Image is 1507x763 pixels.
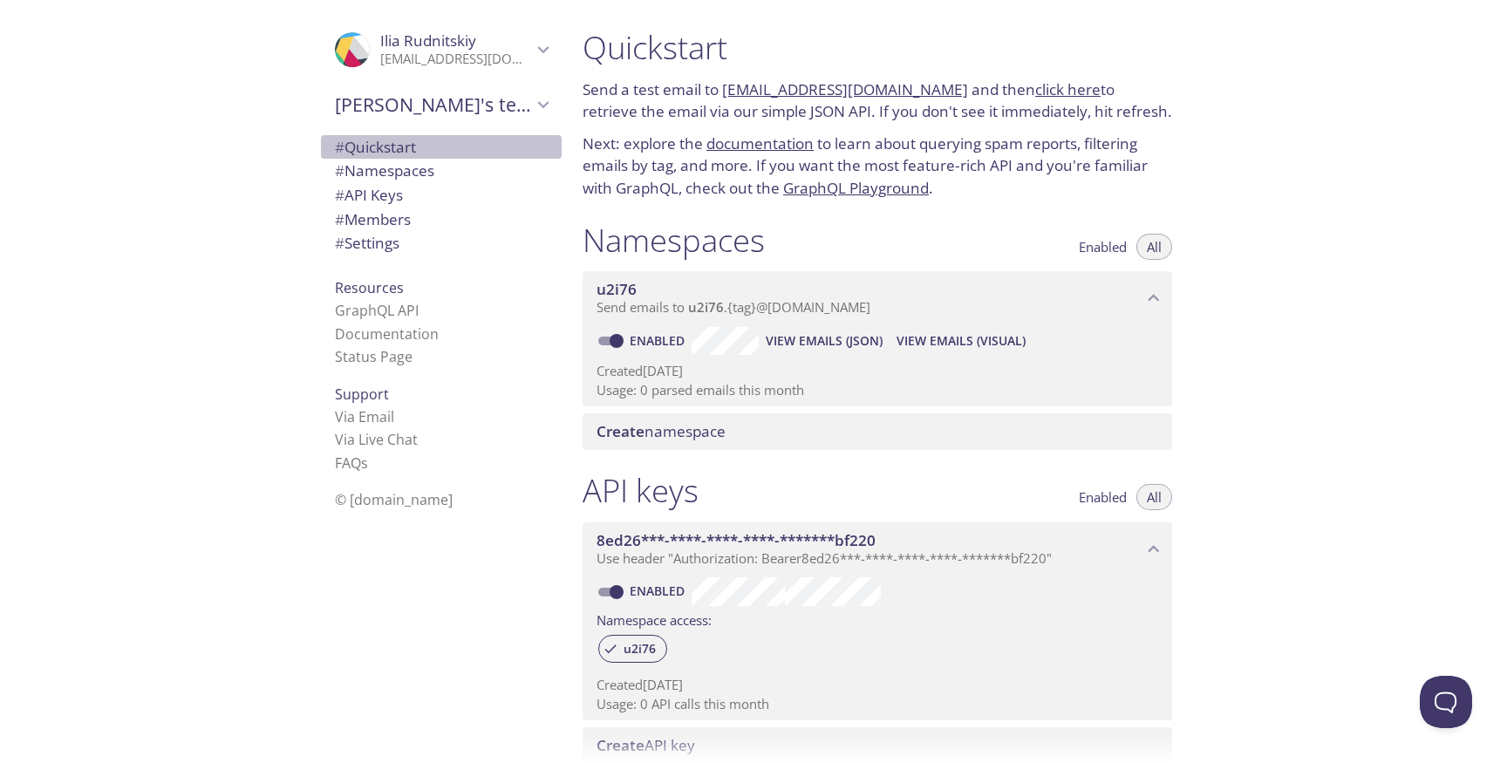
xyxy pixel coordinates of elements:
a: Status Page [335,347,413,366]
span: # [335,160,344,181]
span: Resources [335,278,404,297]
a: Via Email [335,407,394,426]
div: Create namespace [583,413,1172,450]
span: Support [335,385,389,404]
a: documentation [706,133,814,153]
span: Create [597,421,644,441]
div: Ilia Rudnitskiy [321,21,562,78]
span: API Keys [335,185,403,205]
div: Ilia's team [321,82,562,127]
span: s [361,453,368,473]
h1: Namespaces [583,221,765,260]
p: Created [DATE] [597,362,1158,380]
a: Via Live Chat [335,430,418,449]
h1: Quickstart [583,28,1172,67]
p: [EMAIL_ADDRESS][DOMAIN_NAME] [380,51,532,68]
p: Created [DATE] [597,676,1158,694]
span: Members [335,209,411,229]
p: Usage: 0 API calls this month [597,695,1158,713]
p: Usage: 0 parsed emails this month [597,381,1158,399]
div: Members [321,208,562,232]
div: Quickstart [321,135,562,160]
div: u2i76 [598,635,667,663]
button: Enabled [1068,484,1137,510]
a: Documentation [335,324,439,344]
span: [PERSON_NAME]'s team [335,92,532,117]
span: # [335,137,344,157]
span: namespace [597,421,726,441]
span: # [335,233,344,253]
a: Enabled [627,582,692,599]
p: Send a test email to and then to retrieve the email via our simple JSON API. If you don't see it ... [583,78,1172,123]
span: View Emails (JSON) [766,330,883,351]
span: View Emails (Visual) [897,330,1026,351]
div: u2i76 namespace [583,271,1172,325]
button: Enabled [1068,234,1137,260]
a: click here [1035,79,1101,99]
span: u2i76 [688,298,724,316]
span: u2i76 [613,641,666,657]
button: All [1136,234,1172,260]
span: Send emails to . {tag} @[DOMAIN_NAME] [597,298,870,316]
span: © [DOMAIN_NAME] [335,490,453,509]
button: View Emails (JSON) [759,327,890,355]
label: Namespace access: [597,606,712,631]
div: API Keys [321,183,562,208]
a: GraphQL Playground [783,178,929,198]
span: # [335,185,344,205]
a: FAQ [335,453,368,473]
span: u2i76 [597,279,637,299]
h1: API keys [583,471,699,510]
span: Quickstart [335,137,416,157]
a: Enabled [627,332,692,349]
a: [EMAIL_ADDRESS][DOMAIN_NAME] [722,79,968,99]
p: Next: explore the to learn about querying spam reports, filtering emails by tag, and more. If you... [583,133,1172,200]
button: All [1136,484,1172,510]
span: Settings [335,233,399,253]
iframe: Help Scout Beacon - Open [1420,676,1472,728]
button: View Emails (Visual) [890,327,1033,355]
span: Ilia Rudnitskiy [380,31,476,51]
span: Namespaces [335,160,434,181]
a: GraphQL API [335,301,419,320]
div: Team Settings [321,231,562,255]
div: Namespaces [321,159,562,183]
span: # [335,209,344,229]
